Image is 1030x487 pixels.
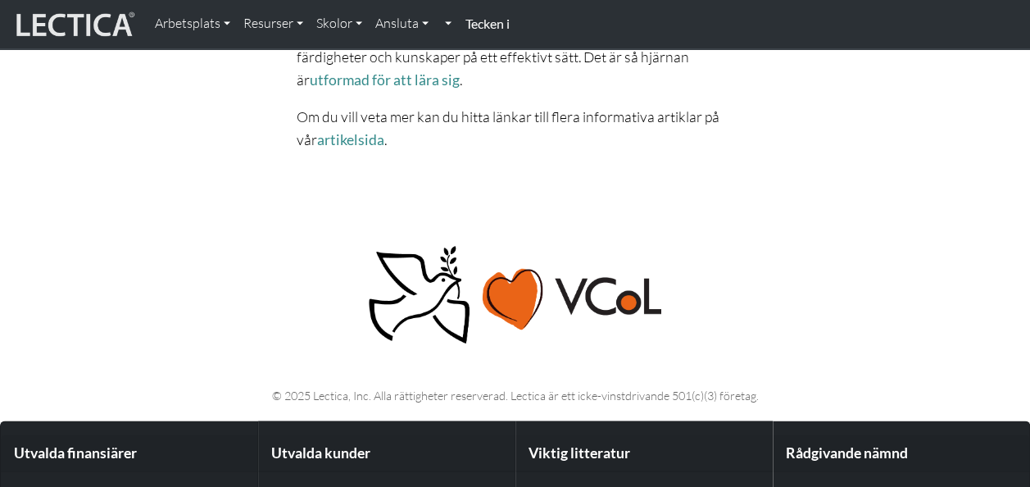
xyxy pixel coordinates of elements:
[148,7,237,41] a: Arbetsplats
[515,435,772,471] div: Viktig litteratur
[1,435,257,471] div: Utvalda finansiärer
[458,7,515,42] a: Tecken i
[369,7,435,41] a: Ansluta
[237,7,310,41] a: Resurser
[258,435,515,471] div: Utvalda kunder
[317,131,384,148] a: artikelsida
[465,16,509,31] strong: Tecken i
[58,385,973,404] p: © 2025 Lectica, Inc. Alla rättigheter reserverad. Lectica är ett icke-vinstdrivande 501(c)(3) för...
[297,105,734,152] p: Om du vill veta mer kan du hitta länkar till flera informativa artiklar på vår .
[310,7,369,41] a: Skolor
[364,243,665,346] img: Fred, kärlek, VCoL
[773,435,1029,471] div: Rådgivande nämnd
[12,9,135,40] img: lecticalive
[310,71,460,89] a: utformad för att lära sig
